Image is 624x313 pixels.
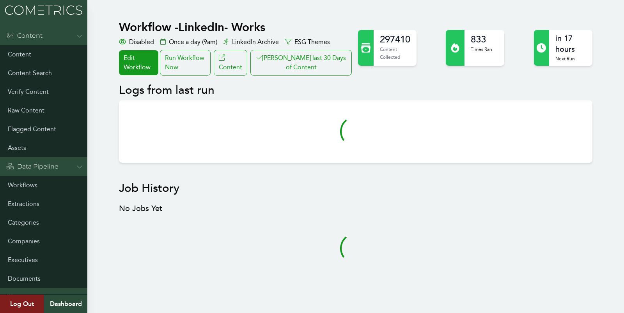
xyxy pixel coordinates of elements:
button: [PERSON_NAME] last 30 Days of Content [250,50,352,76]
div: Once a day (9am) [160,37,217,47]
h2: 833 [471,33,492,46]
h3: No Jobs Yet [119,203,592,214]
div: Admin [6,293,38,302]
svg: audio-loading [340,233,371,264]
p: Times Ran [471,46,492,53]
h2: in 17 hours [555,33,586,55]
h2: Logs from last run [119,83,592,97]
div: Content [6,31,43,40]
div: Data Pipeline [6,162,58,171]
div: LinkedIn Archive [223,37,279,47]
svg: audio-loading [340,116,371,147]
a: Edit Workflow [119,50,158,75]
div: Disabled [119,37,154,47]
p: Next Run [555,55,586,63]
h2: 297410 [380,33,410,46]
a: Content [214,50,247,76]
div: Run Workflow Now [160,50,211,76]
h2: Job History [119,181,592,195]
div: ESG Themes [285,37,330,47]
h1: Workflow - LinkedIn- Works [119,20,353,34]
p: Content Collected [380,46,410,61]
a: Dashboard [44,295,87,313]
